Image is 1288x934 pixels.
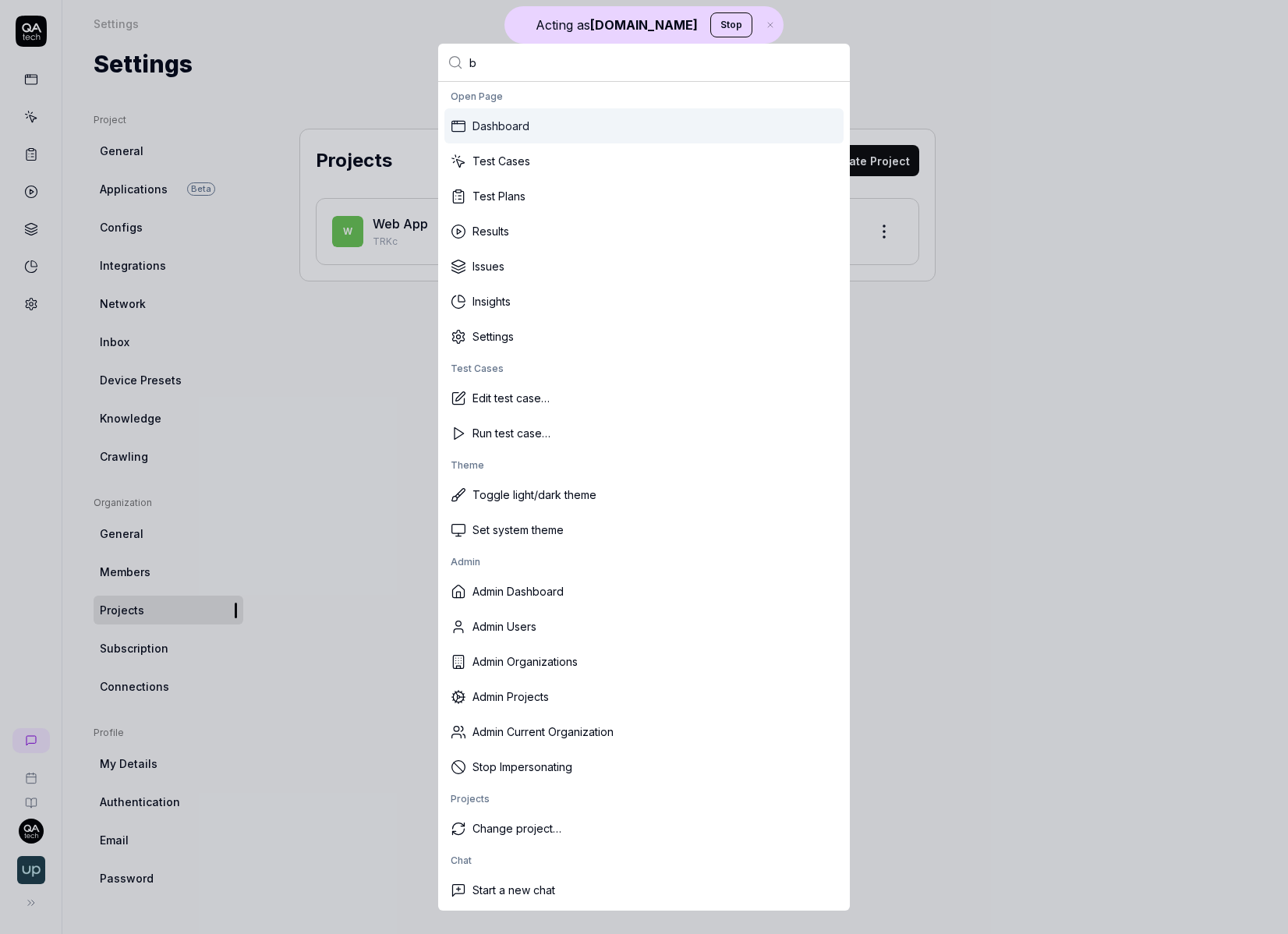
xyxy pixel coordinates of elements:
div: Change project… [444,811,844,846]
div: Dashboard [444,108,844,143]
div: Issues [444,249,844,284]
div: Run test case… [444,416,844,451]
div: Admin [444,550,844,574]
div: Theme [444,454,844,477]
div: Toggle light/dark theme [444,477,844,512]
div: Suggestions [438,82,850,911]
div: Set system theme [444,512,844,547]
div: Projects [444,787,844,811]
div: Start a new chat [444,872,844,907]
div: Insights [444,284,844,319]
div: Admin Current Organization [444,714,844,749]
div: Chat [444,849,844,872]
div: Test Cases [444,357,844,380]
input: Type a command or search... [469,44,840,81]
div: Admin Users [444,609,844,644]
div: Admin Organizations [444,644,844,679]
div: Open Page [444,85,844,108]
div: Edit test case… [444,380,844,416]
button: Stop [710,12,752,37]
div: Admin Dashboard [444,574,844,609]
div: Stop Impersonating [444,749,844,784]
div: Admin Projects [444,679,844,714]
div: Results [444,214,844,249]
div: Settings [444,319,844,354]
div: Test Cases [444,143,844,179]
div: Test Plans [444,179,844,214]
